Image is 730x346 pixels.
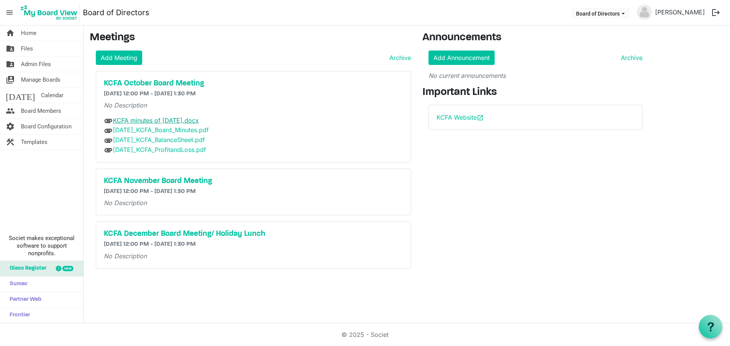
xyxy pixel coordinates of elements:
[41,88,63,103] span: Calendar
[618,53,643,62] a: Archive
[21,103,61,118] span: Board Members
[708,5,724,21] button: logout
[2,5,17,20] span: menu
[6,134,15,150] span: construction
[422,32,649,44] h3: Announcements
[6,25,15,41] span: home
[6,103,15,118] span: people
[113,146,206,153] a: [DATE]_KCFA_ProfitandLoss.pdf
[96,51,142,65] a: Add Meeting
[341,331,389,338] a: © 2025 - Societ
[104,198,403,207] p: No Description
[19,3,83,22] a: My Board View Logo
[652,5,708,20] a: [PERSON_NAME]
[6,57,15,72] span: folder_shared
[19,3,80,22] img: My Board View Logo
[6,308,30,323] span: Frontier
[21,72,60,87] span: Manage Boards
[428,51,495,65] a: Add Announcement
[113,136,205,144] a: [DATE]_KCFA_BalanceSheet.pdf
[637,5,652,20] img: no-profile-picture.svg
[3,234,80,257] span: Societ makes exceptional software to support nonprofits.
[6,292,41,307] span: Partner Web
[104,90,403,98] h6: [DATE] 12:00 PM - [DATE] 1:30 PM
[6,119,15,134] span: settings
[477,114,484,121] span: open_in_new
[104,241,403,248] h6: [DATE] 12:00 PM - [DATE] 1:30 PM
[104,145,113,155] span: attachment
[422,86,649,99] h3: Important Links
[113,126,209,134] a: [DATE]_KCFA_Board_Minutes.pdf
[6,261,46,276] span: Glass Register
[104,229,403,239] a: KCFA December Board Meeting/ Holiday Lunch
[83,5,149,20] a: Board of Directors
[104,188,403,195] h6: [DATE] 12:00 PM - [DATE] 1:30 PM
[428,71,643,80] p: No current announcements
[104,126,113,135] span: attachment
[21,41,33,56] span: Files
[104,101,403,110] p: No Description
[21,25,36,41] span: Home
[104,79,403,88] a: KCFA October Board Meeting
[21,57,51,72] span: Admin Files
[62,266,73,271] div: new
[6,41,15,56] span: folder_shared
[6,276,27,292] span: Sumac
[21,134,48,150] span: Templates
[104,177,403,186] a: KCFA November Board Meeting
[104,251,403,261] p: No Description
[90,32,411,44] h3: Meetings
[6,72,15,87] span: switch_account
[21,119,71,134] span: Board Configuration
[104,136,113,145] span: attachment
[386,53,411,62] a: Archive
[113,117,199,124] a: KCFA minutes of [DATE].docx
[571,8,630,19] button: Board of Directors dropdownbutton
[436,114,484,121] a: KCFA Websiteopen_in_new
[6,88,35,103] span: [DATE]
[104,116,113,125] span: attachment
